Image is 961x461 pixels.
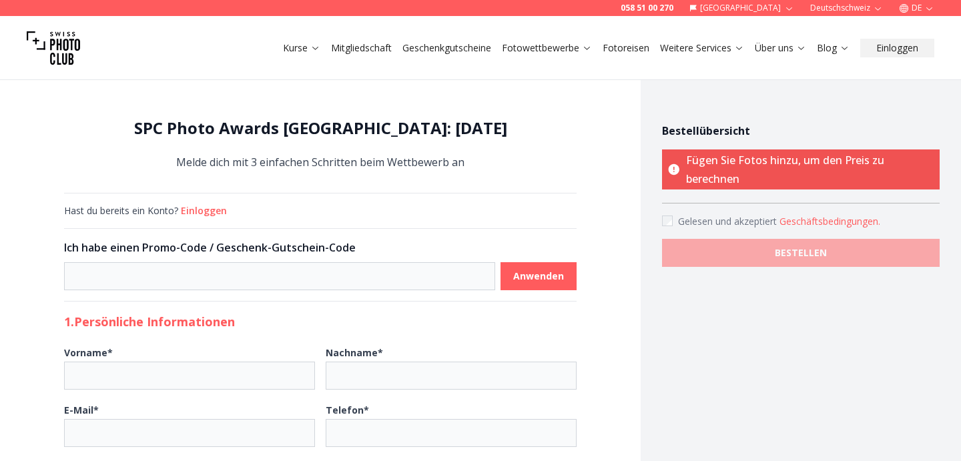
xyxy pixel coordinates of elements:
[662,149,940,189] p: Fügen Sie Fotos hinzu, um den Preis zu berechnen
[513,270,564,283] b: Anwenden
[64,404,99,416] b: E-Mail *
[779,215,880,228] button: Accept termsGelesen und akzeptiert
[621,3,673,13] a: 058 51 00 270
[283,41,320,55] a: Kurse
[64,240,577,256] h3: Ich habe einen Promo-Code / Geschenk-Gutschein-Code
[655,39,749,57] button: Weitere Services
[678,215,779,227] span: Gelesen und akzeptiert
[64,362,315,390] input: Vorname*
[603,41,649,55] a: Fotoreisen
[812,39,855,57] button: Blog
[662,215,673,226] input: Accept terms
[326,39,397,57] button: Mitgliedschaft
[326,362,577,390] input: Nachname*
[755,41,806,55] a: Über uns
[501,262,577,290] button: Anwenden
[64,419,315,447] input: E-Mail*
[749,39,812,57] button: Über uns
[326,419,577,447] input: Telefon*
[64,204,577,217] div: Hast du bereits ein Konto?
[397,39,497,57] button: Geschenkgutscheine
[64,312,577,331] h2: 1. Persönliche Informationen
[64,117,577,171] div: Melde dich mit 3 einfachen Schritten beim Wettbewerb an
[402,41,491,55] a: Geschenkgutscheine
[326,346,383,359] b: Nachname *
[775,246,827,260] b: BESTELLEN
[597,39,655,57] button: Fotoreisen
[64,117,577,139] h1: SPC Photo Awards [GEOGRAPHIC_DATA]: [DATE]
[331,41,392,55] a: Mitgliedschaft
[860,39,934,57] button: Einloggen
[181,204,227,217] button: Einloggen
[817,41,850,55] a: Blog
[662,239,940,267] button: BESTELLEN
[497,39,597,57] button: Fotowettbewerbe
[64,346,113,359] b: Vorname *
[660,41,744,55] a: Weitere Services
[326,404,369,416] b: Telefon *
[662,123,940,139] h4: Bestellübersicht
[502,41,592,55] a: Fotowettbewerbe
[278,39,326,57] button: Kurse
[27,21,80,75] img: Swiss photo club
